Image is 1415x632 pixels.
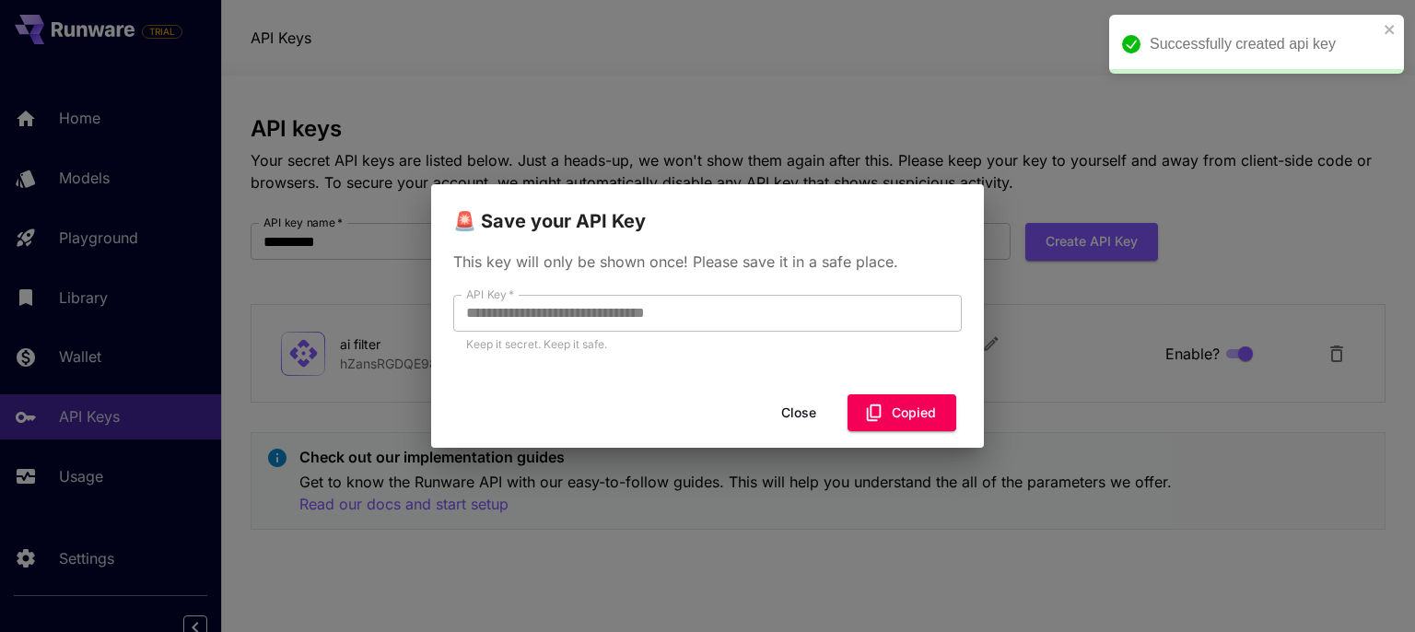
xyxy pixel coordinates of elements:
button: Copied [848,394,956,432]
p: This key will only be shown once! Please save it in a safe place. [453,251,962,273]
label: API Key [466,287,514,302]
button: close [1384,22,1397,37]
h2: 🚨 Save your API Key [431,184,984,236]
button: Close [757,394,840,432]
p: Keep it secret. Keep it safe. [466,335,949,354]
div: Successfully created api key [1150,33,1378,55]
